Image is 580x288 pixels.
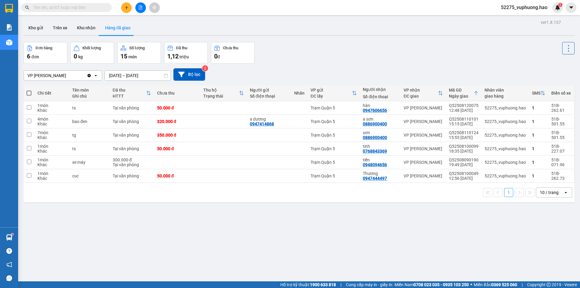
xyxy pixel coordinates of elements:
sup: 1 [558,3,562,7]
div: VP [PERSON_NAME] [404,173,443,178]
div: ver 1.8.137 [541,19,561,26]
th: Toggle SortBy [401,85,446,101]
div: Số điện thoại [250,94,288,99]
div: Đã thu [113,88,146,92]
span: | [340,281,341,288]
div: Ghi chú [72,94,107,99]
div: 50.000 đ [157,105,198,110]
div: 52275_vuphuong.hao [485,133,526,138]
div: Chưa thu [157,91,198,95]
button: aim [149,2,160,13]
div: 0886900400 [363,121,387,126]
div: Tại văn phòng [113,119,151,124]
button: file-add [135,2,146,13]
div: 51B-262.61 [551,103,571,113]
button: Đơn hàng6đơn [24,42,67,64]
div: tg [72,133,107,138]
div: Tại văn phòng [113,146,151,151]
div: Nhãn [294,91,304,95]
div: Người gửi [250,88,288,92]
div: Khác [37,121,66,126]
div: Khác [37,162,66,167]
div: Số điện thoại [363,94,398,99]
div: 1 món [37,157,66,162]
div: Chi tiết [37,91,66,95]
span: đ [217,54,220,59]
button: Bộ lọc [173,68,205,81]
strong: 0369 525 060 [491,282,517,287]
button: Kho nhận [72,21,100,35]
div: Trạm Quận 5 [311,160,357,165]
span: 0 [214,53,217,60]
th: Toggle SortBy [200,85,247,101]
span: Miền Nam [395,281,469,288]
div: Khối lượng [82,46,101,50]
sup: 1 [11,233,13,235]
div: 0886900400 [363,135,387,140]
div: Chưa thu [223,46,238,50]
div: Q52508090190 [449,157,478,162]
div: 300.000 đ [113,157,151,162]
div: Q52508100049 [449,171,478,176]
span: question-circle [6,248,12,254]
div: Thương [363,171,398,176]
div: Khác [37,149,66,154]
div: 4 món [37,117,66,121]
div: 0947444497 [363,176,387,181]
div: 15:55 [DATE] [449,135,478,140]
div: Tại văn phòng [113,133,151,138]
div: 1 món [37,103,66,108]
div: sơn [363,130,398,135]
div: ts [72,146,107,151]
span: file-add [138,5,143,10]
div: 350.000 đ [157,133,198,138]
div: 0947414868 [250,121,274,126]
div: 50.000 đ [157,146,198,151]
div: Q52508110101 [449,117,478,121]
button: Kho gửi [24,21,48,35]
sup: 2 [202,65,208,71]
div: VP nhận [404,88,438,92]
img: logo-vxr [5,4,13,13]
span: 0 [74,53,77,60]
input: Tìm tên, số ĐT hoặc mã đơn [33,4,105,11]
svg: open [563,190,568,195]
span: món [128,54,137,59]
div: Q52508110124 [449,130,478,135]
div: Đơn hàng [36,46,52,50]
span: 1,12 [167,53,179,60]
div: giao hàng [485,94,526,99]
div: HTTT [113,94,146,99]
div: xe máy [72,160,107,165]
div: 12:56 [DATE] [449,176,478,181]
div: Thu hộ [203,88,239,92]
div: VP [PERSON_NAME] [404,119,443,124]
div: bao đen [72,119,107,124]
div: 10 / trang [540,189,559,196]
div: 52275_vuphuong.hao [485,146,526,151]
img: icon-new-feature [555,5,560,10]
th: Toggle SortBy [446,85,482,101]
img: warehouse-icon [6,234,12,241]
div: 0948094656 [363,162,387,167]
div: 51B-501.55 [551,130,571,140]
div: Trạm Quận 5 [311,173,357,178]
div: a sơn [363,117,398,121]
span: Cung cấp máy in - giấy in: [346,281,393,288]
span: 1 [559,3,561,7]
div: 50.000 đ [157,173,198,178]
svg: open [93,73,98,78]
span: 52275_vuphuong.hao [496,4,552,11]
div: VP gửi [311,88,352,92]
div: Đã thu [176,46,187,50]
div: VP [PERSON_NAME] [27,73,66,79]
div: 18:35 [DATE] [449,149,478,154]
div: 52275_vuphuong.hao [485,160,526,165]
span: Hỗ trợ kỹ thuật: [280,281,336,288]
div: 1 [532,119,545,124]
div: VP [PERSON_NAME] [404,146,443,151]
span: notification [6,262,12,267]
input: Select a date range. [105,71,171,80]
div: 15:15 [DATE] [449,121,478,126]
div: 1 [532,160,545,165]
